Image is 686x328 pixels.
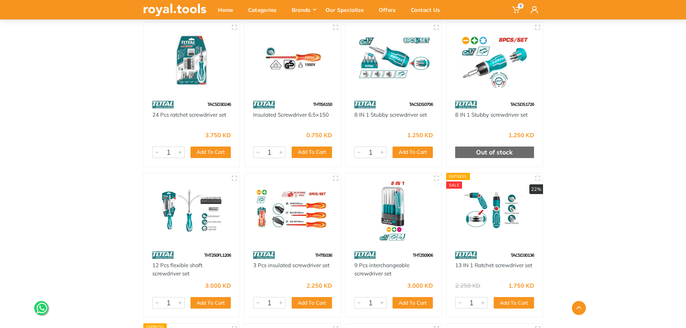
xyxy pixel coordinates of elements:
[393,147,433,158] button: Add To Cart
[287,2,320,17] div: Brands
[413,252,433,258] span: THT250906
[508,132,534,138] div: 1.250 KD
[518,3,524,9] span: 0
[354,111,427,118] a: 8 IN 1 Stubby screwdriver set
[453,180,536,242] img: Royal Tools - 13 IN 1 Ratchet screwdriver set
[152,98,174,111] img: 86.webp
[243,2,287,17] div: Categories
[374,2,406,17] div: Offers
[529,184,543,194] div: 22%
[253,111,329,118] a: Insulated Screwdriver 6.5×150
[292,147,332,158] button: Add To Cart
[508,283,534,288] div: 1.750 KD
[352,29,435,91] img: Royal Tools - 8 IN 1 Stubby screwdriver set
[354,249,376,261] img: 86.webp
[253,249,275,261] img: 86.webp
[407,132,433,138] div: 1.250 KD
[409,102,433,107] span: TACSDS0706
[207,102,231,107] span: TACSD30246
[446,173,470,180] div: Express
[393,297,433,309] button: Add To Cart
[352,180,435,242] img: Royal Tools - 9 Pcs interchangeable screwdriver set
[407,283,433,288] div: 3.000 KD
[455,249,477,261] img: 86.webp
[205,132,231,138] div: 3.750 KD
[190,147,231,158] button: Add To Cart
[143,4,206,16] img: royal.tools Logo
[204,252,231,258] span: THT250FL1206
[306,132,332,138] div: 0.750 KD
[205,283,231,288] div: 3.000 KD
[446,181,462,189] div: SALE
[455,283,480,288] div: 2.250 KD
[453,29,536,91] img: Royal Tools - 8 IN 1 Stubby screwdriver set
[455,147,534,158] div: Out of stock
[152,249,174,261] img: 86.webp
[251,180,334,242] img: Royal Tools - 3 Pcs insulated screwdriver set
[455,98,477,111] img: 86.webp
[213,2,243,17] div: Home
[315,252,332,258] span: THTIS036
[152,111,226,118] a: 24 Pcs ratchet screwdriver set
[511,252,534,258] span: TACSD30136
[406,2,450,17] div: Contact Us
[152,262,202,277] a: 12 Pcs flexible shaft screwdriver set
[306,283,332,288] div: 2.250 KD
[494,297,534,309] button: Add To Cart
[150,180,233,242] img: Royal Tools - 12 Pcs flexible shaft screwdriver set
[292,297,332,309] button: Add To Cart
[455,111,528,118] a: 8 IN 1 Stubby screwdriver set
[150,29,233,91] img: Royal Tools - 24 Pcs ratchet screwdriver set
[253,262,329,269] a: 3 Pcs insulated screwdriver set
[320,2,374,17] div: Our Specialize
[354,98,376,111] img: 86.webp
[455,262,532,269] a: 13 IN 1 Ratchet screwdriver set
[354,262,409,277] a: 9 Pcs interchangeable screwdriver set
[190,297,231,309] button: Add To Cart
[251,29,334,91] img: Royal Tools - Insulated Screwdriver 6.5×150
[510,102,534,107] span: TACSDS1726
[253,98,275,111] img: 86.webp
[313,102,332,107] span: THTIS6150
